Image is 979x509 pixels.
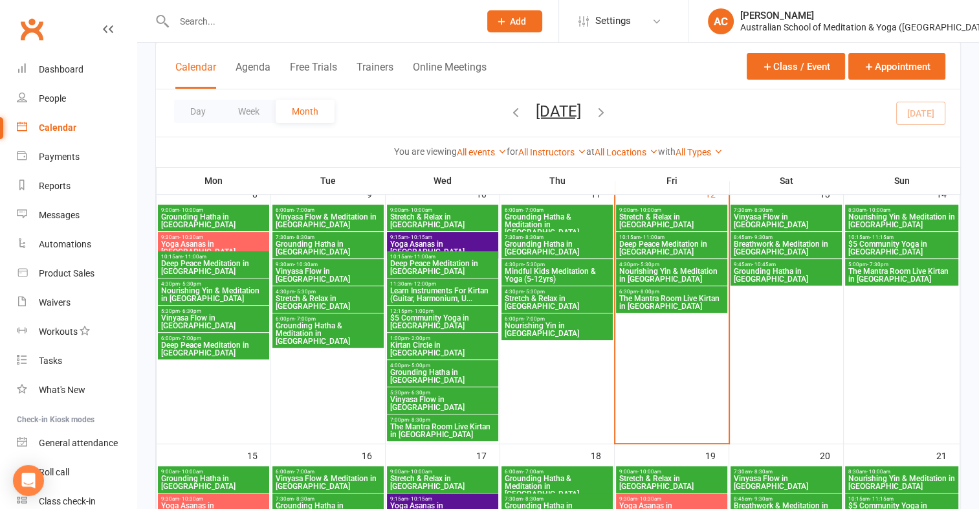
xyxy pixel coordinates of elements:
[39,385,85,395] div: What's New
[408,207,432,213] span: - 10:00am
[820,444,843,466] div: 20
[733,262,839,267] span: 9:45am
[523,469,544,475] span: - 7:00am
[236,61,270,89] button: Agenda
[676,147,723,157] a: All Types
[179,469,203,475] span: - 10:00am
[705,444,729,466] div: 19
[390,417,496,423] span: 7:00pm
[848,213,956,229] span: Nourishing Yin & Meditation in [GEOGRAPHIC_DATA]
[275,213,381,229] span: Vinyasa Flow & Meditation in [GEOGRAPHIC_DATA]
[160,341,267,357] span: Deep Peace Meditation in [GEOGRAPHIC_DATA]
[174,100,222,123] button: Day
[848,267,956,283] span: The Mantra Room Live Kirtan in [GEOGRAPHIC_DATA]
[409,390,430,396] span: - 6:30pm
[39,467,69,477] div: Roll call
[275,496,381,502] span: 7:30am
[39,239,91,249] div: Automations
[294,207,314,213] span: - 7:00am
[409,363,430,368] span: - 5:00pm
[870,234,894,240] span: - 11:15am
[222,100,276,123] button: Week
[591,444,614,466] div: 18
[504,240,610,256] span: Grounding Hatha in [GEOGRAPHIC_DATA]
[504,469,610,475] span: 6:00am
[275,316,381,322] span: 6:00pm
[39,438,118,448] div: General attendance
[504,316,610,322] span: 6:00pm
[160,308,267,314] span: 5:30pm
[17,55,137,84] a: Dashboard
[487,10,542,32] button: Add
[752,469,773,475] span: - 8:30am
[523,316,545,322] span: - 7:00pm
[160,287,267,302] span: Nourishing Yin & Meditation in [GEOGRAPHIC_DATA]
[294,234,314,240] span: - 8:30am
[848,496,956,502] span: 10:15am
[17,288,137,317] a: Waivers
[179,234,203,240] span: - 10:30am
[619,207,725,213] span: 9:00am
[160,240,267,256] span: Yoga Asanas in [GEOGRAPHIC_DATA]
[638,289,659,295] span: - 8:00pm
[275,240,381,256] span: Grounding Hatha in [GEOGRAPHIC_DATA]
[16,13,48,45] a: Clubworx
[390,281,496,287] span: 11:30am
[276,100,335,123] button: Month
[408,234,432,240] span: - 10:15am
[637,496,661,502] span: - 10:30am
[523,262,545,267] span: - 5:30pm
[390,207,496,213] span: 9:00am
[595,147,658,157] a: All Locations
[390,475,496,490] span: Stretch & Relax in [GEOGRAPHIC_DATA]
[390,469,496,475] span: 9:00am
[866,207,890,213] span: - 10:00am
[619,240,725,256] span: Deep Peace Meditation in [GEOGRAPHIC_DATA]
[17,201,137,230] a: Messages
[752,207,773,213] span: - 8:30am
[390,314,496,330] span: $5 Community Yoga in [GEOGRAPHIC_DATA]
[39,268,94,278] div: Product Sales
[408,469,432,475] span: - 10:00am
[390,341,496,357] span: Kirtan Circle in [GEOGRAPHIC_DATA]
[733,496,839,502] span: 8:45am
[619,234,725,240] span: 10:15am
[17,346,137,376] a: Tasks
[409,335,430,341] span: - 2:00pm
[619,469,725,475] span: 9:00am
[271,167,386,194] th: Tue
[17,113,137,142] a: Calendar
[390,368,496,384] span: Grounding Hatha in [GEOGRAPHIC_DATA]
[637,207,661,213] span: - 10:00am
[390,260,496,275] span: Deep Peace Meditation in [GEOGRAPHIC_DATA]
[390,234,496,240] span: 9:15am
[13,465,44,496] div: Open Intercom Messenger
[848,234,956,240] span: 10:15am
[39,181,71,191] div: Reports
[733,213,839,229] span: Vinyasa Flow in [GEOGRAPHIC_DATA]
[536,102,581,120] button: [DATE]
[362,444,385,466] div: 16
[180,281,201,287] span: - 5:30pm
[160,213,267,229] span: Grounding Hatha in [GEOGRAPHIC_DATA]
[175,61,216,89] button: Calendar
[275,267,381,283] span: Vinyasa Flow in [GEOGRAPHIC_DATA]
[160,496,267,502] span: 9:30am
[182,254,206,260] span: - 11:00am
[39,496,96,506] div: Class check-in
[390,254,496,260] span: 10:15am
[733,267,839,283] span: Grounding Hatha in [GEOGRAPHIC_DATA]
[386,167,500,194] th: Wed
[504,295,610,310] span: Stretch & Relax in [GEOGRAPHIC_DATA]
[523,496,544,502] span: - 8:30am
[619,496,725,502] span: 9:30am
[275,289,381,295] span: 4:30pm
[17,172,137,201] a: Reports
[160,335,267,341] span: 6:00pm
[390,335,496,341] span: 1:00pm
[160,475,267,490] span: Grounding Hatha in [GEOGRAPHIC_DATA]
[180,335,201,341] span: - 7:00pm
[357,61,393,89] button: Trainers
[39,326,78,337] div: Workouts
[504,475,610,498] span: Grounding Hatha & Meditation in [GEOGRAPHIC_DATA]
